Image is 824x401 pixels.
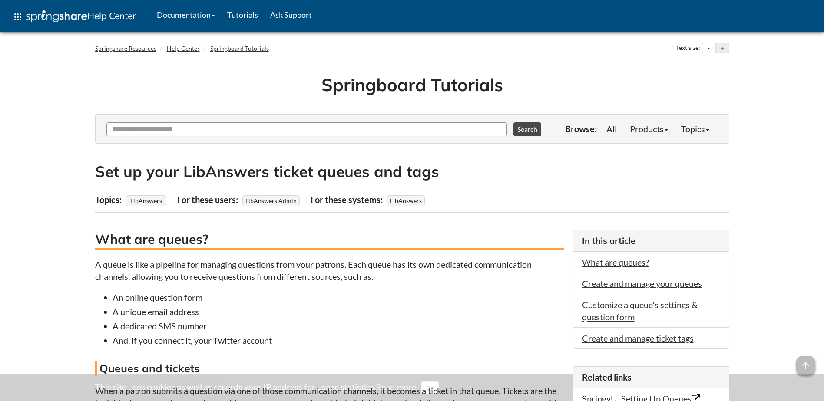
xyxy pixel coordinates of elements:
a: LibAnswers [129,194,163,207]
span: LibAnswers [387,195,425,206]
div: For these systems: [311,191,385,208]
h1: Springboard Tutorials [102,72,723,97]
h3: What are queues? [95,230,564,250]
a: What are queues? [582,257,649,267]
div: Text size: [674,43,702,54]
div: For these users: [177,191,240,208]
span: Help Center [87,10,136,21]
a: Topics [675,120,716,138]
h4: Queues and tickets [95,361,564,376]
li: A unique email address [113,306,564,318]
a: Help Center [167,45,200,52]
a: All [600,120,623,138]
div: Topics: [95,191,124,208]
a: Create and manage your queues [582,278,702,289]
button: Decrease text size [702,43,715,53]
a: Create and manage ticket tags [582,333,694,343]
span: arrow_upward [796,356,815,375]
a: Documentation [151,4,221,26]
h2: Set up your LibAnswers ticket queues and tags [95,161,729,182]
a: Ask Support [264,4,318,26]
li: An online question form [113,291,564,303]
p: Browse: [565,123,597,135]
a: apps Help Center [7,4,142,30]
button: Increase text size [716,43,729,53]
a: arrow_upward [796,357,815,367]
li: A dedicated SMS number [113,320,564,332]
p: A queue is like a pipeline for managing questions from your patrons. Each queue has its own dedic... [95,258,564,283]
a: Customize a queue's settings & question form [582,299,698,322]
h3: In this article [582,235,720,247]
a: Springboard Tutorials [210,45,269,52]
button: Search [513,122,541,136]
span: apps [13,12,23,22]
span: LibAnswers Admin [242,195,300,206]
a: Tutorials [221,4,264,26]
span: Related links [582,372,632,382]
a: Springshare Resources [95,45,156,52]
img: Springshare [26,10,87,22]
div: This site uses cookies as well as records your IP address for usage statistics. [86,381,738,394]
a: Products [623,120,675,138]
li: And, if you connect it, your Twitter account [113,334,564,346]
